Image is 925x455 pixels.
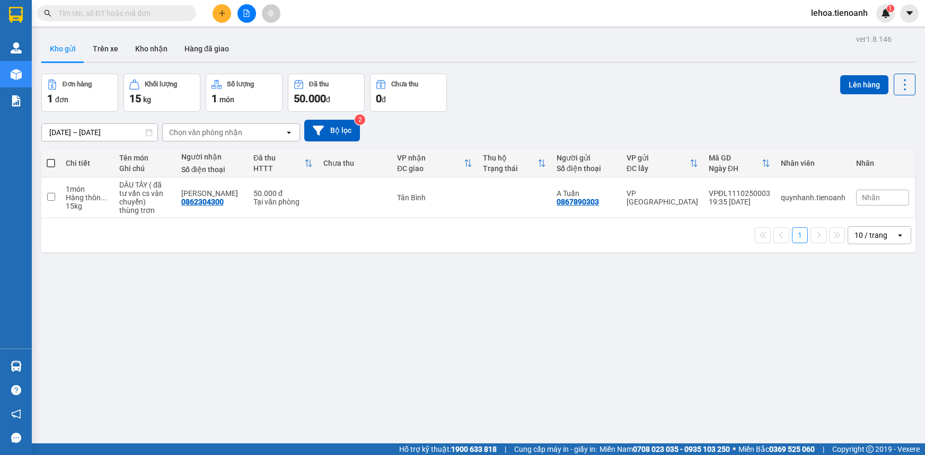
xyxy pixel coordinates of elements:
[478,149,551,177] th: Toggle SortBy
[392,149,478,177] th: Toggle SortBy
[181,189,243,198] div: ANH ĐIỀN
[633,445,730,453] strong: 0708 023 035 - 0935 103 250
[262,4,280,23] button: aim
[129,92,141,105] span: 15
[514,443,597,455] span: Cung cấp máy in - giấy in:
[119,206,171,215] div: thùng trơn
[176,36,237,61] button: Hàng đã giao
[391,81,418,88] div: Chưa thu
[41,74,118,112] button: Đơn hàng1đơn
[781,159,845,167] div: Nhân viên
[627,189,698,206] div: VP [GEOGRAPHIC_DATA]
[66,202,109,210] div: 15 kg
[397,193,472,202] div: Tân Bình
[557,154,616,162] div: Người gửi
[399,443,497,455] span: Hỗ trợ kỹ thuật:
[253,164,304,173] div: HTTT
[253,154,304,162] div: Đã thu
[881,8,891,18] img: icon-new-feature
[169,127,242,138] div: Chọn văn phòng nhận
[227,81,254,88] div: Số lượng
[309,81,329,88] div: Đã thu
[267,10,275,17] span: aim
[84,36,127,61] button: Trên xe
[47,92,53,105] span: 1
[63,81,92,88] div: Đơn hàng
[483,154,538,162] div: Thu hộ
[483,164,538,173] div: Trạng thái
[792,227,808,243] button: 1
[769,445,815,453] strong: 0369 525 060
[237,4,256,23] button: file-add
[323,159,386,167] div: Chưa thu
[11,95,22,106] img: solution-icon
[397,154,464,162] div: VP nhận
[840,75,888,94] button: Lên hàng
[55,95,68,104] span: đơn
[866,445,874,453] span: copyright
[738,443,815,455] span: Miền Bắc
[11,69,22,80] img: warehouse-icon
[355,114,365,125] sup: 2
[709,189,770,198] div: VPĐL1110250003
[709,164,762,173] div: Ngày ĐH
[505,443,506,455] span: |
[627,154,690,162] div: VP gửi
[304,120,360,141] button: Bộ lọc
[41,36,84,61] button: Kho gửi
[11,42,22,53] img: warehouse-icon
[856,159,909,167] div: Nhãn
[709,154,762,162] div: Mã GD
[213,4,231,23] button: plus
[376,92,382,105] span: 0
[823,443,824,455] span: |
[42,124,157,141] input: Select a date range.
[862,193,880,202] span: Nhãn
[248,149,318,177] th: Toggle SortBy
[557,198,599,206] div: 0867890303
[218,10,226,17] span: plus
[66,193,109,202] div: Hàng thông thường
[143,95,151,104] span: kg
[370,74,447,112] button: Chưa thu0đ
[781,193,845,202] div: quynhanh.tienoanh
[44,10,51,17] span: search
[854,230,887,240] div: 10 / trang
[382,95,386,104] span: đ
[285,128,293,137] svg: open
[119,181,171,206] div: DÂU TÂY ( đã tư vấn cs vân chuyển)
[253,198,313,206] div: Tại văn phòng
[856,33,892,45] div: ver 1.8.146
[101,193,107,202] span: ...
[11,361,22,372] img: warehouse-icon
[212,92,217,105] span: 1
[181,198,224,206] div: 0862304300
[733,447,736,451] span: ⚪️
[621,149,703,177] th: Toggle SortBy
[11,433,21,443] span: message
[803,6,876,20] span: lehoa.tienoanh
[703,149,776,177] th: Toggle SortBy
[119,154,171,162] div: Tên món
[253,189,313,198] div: 50.000 đ
[600,443,730,455] span: Miền Nam
[124,74,200,112] button: Khối lượng15kg
[887,5,894,12] sup: 1
[557,164,616,173] div: Số điện thoại
[451,445,497,453] strong: 1900 633 818
[181,153,243,161] div: Người nhận
[11,409,21,419] span: notification
[397,164,464,173] div: ĐC giao
[9,7,23,23] img: logo-vxr
[219,95,234,104] span: món
[888,5,892,12] span: 1
[288,74,365,112] button: Đã thu50.000đ
[900,4,919,23] button: caret-down
[709,198,770,206] div: 19:35 [DATE]
[58,7,183,19] input: Tìm tên, số ĐT hoặc mã đơn
[66,185,109,193] div: 1 món
[11,385,21,395] span: question-circle
[243,10,250,17] span: file-add
[557,189,616,198] div: A Tuấn
[145,81,177,88] div: Khối lượng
